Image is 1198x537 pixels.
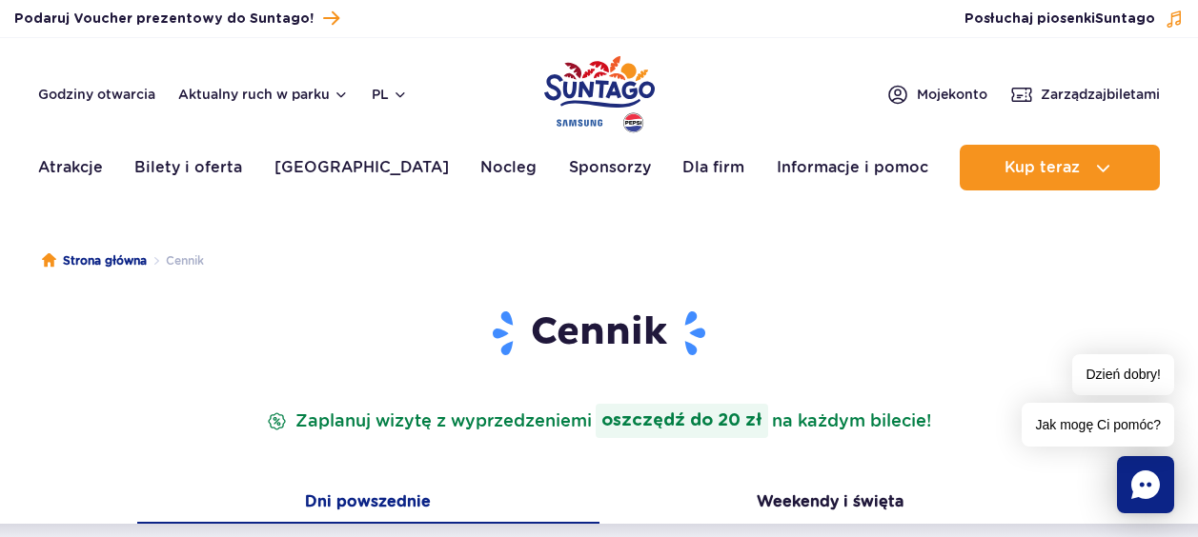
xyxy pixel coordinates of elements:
[14,6,339,31] a: Podaruj Voucher prezentowy do Suntago!
[1022,403,1174,447] span: Jak mogę Ci pomóc?
[1005,159,1080,176] span: Kup teraz
[152,308,1047,358] h1: Cennik
[178,87,349,102] button: Aktualny ruch w parku
[263,404,935,438] p: Zaplanuj wizytę z wyprzedzeniem na każdym bilecie!
[38,145,103,190] a: Atrakcje
[596,404,768,438] strong: oszczędź do 20 zł
[917,85,987,104] span: Moje konto
[274,145,449,190] a: [GEOGRAPHIC_DATA]
[1117,456,1174,513] div: Chat
[569,145,651,190] a: Sponsorzy
[599,484,1062,524] button: Weekendy i święta
[14,10,314,29] span: Podaruj Voucher prezentowy do Suntago!
[960,145,1160,190] button: Kup teraz
[1072,354,1174,395] span: Dzień dobry!
[1010,83,1160,106] a: Zarządzajbiletami
[544,48,655,135] a: Park of Poland
[777,145,928,190] a: Informacje i pomoc
[134,145,242,190] a: Bilety i oferta
[38,85,155,104] a: Godziny otwarcia
[1041,85,1160,104] span: Zarządzaj biletami
[42,251,147,270] a: Strona główna
[480,145,537,190] a: Nocleg
[886,83,987,106] a: Mojekonto
[682,145,744,190] a: Dla firm
[147,251,204,270] li: Cennik
[137,484,599,524] button: Dni powszednie
[372,85,408,104] button: pl
[964,10,1184,29] button: Posłuchaj piosenkiSuntago
[964,10,1155,29] span: Posłuchaj piosenki
[1095,12,1155,26] span: Suntago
